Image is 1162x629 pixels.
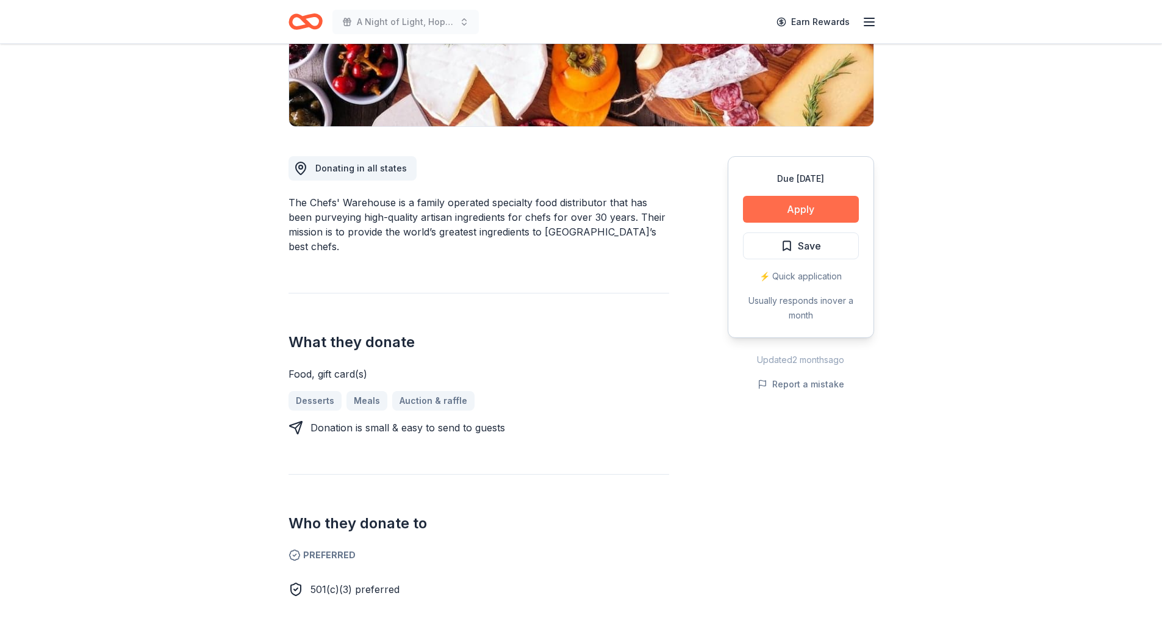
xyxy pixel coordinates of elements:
a: Home [289,7,323,36]
a: Meals [346,391,387,411]
div: Food, gift card(s) [289,367,669,381]
span: Preferred [289,548,669,563]
h2: Who they donate to [289,514,669,533]
a: Desserts [289,391,342,411]
button: Apply [743,196,859,223]
h2: What they donate [289,332,669,352]
div: ⚡️ Quick application [743,269,859,284]
div: Donation is small & easy to send to guests [310,420,505,435]
span: 501(c)(3) preferred [310,583,400,595]
div: Usually responds in over a month [743,293,859,323]
button: Save [743,232,859,259]
span: Save [798,238,821,254]
a: Auction & raffle [392,391,475,411]
span: Donating in all states [315,163,407,173]
a: Earn Rewards [769,11,857,33]
div: The Chefs' Warehouse is a family operated specialty food distributor that has been purveying high... [289,195,669,254]
span: A Night of Light, Hope, and Legacy Gala 2026 [357,15,454,29]
div: Due [DATE] [743,171,859,186]
button: A Night of Light, Hope, and Legacy Gala 2026 [332,10,479,34]
div: Updated 2 months ago [728,353,874,367]
button: Report a mistake [758,377,844,392]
